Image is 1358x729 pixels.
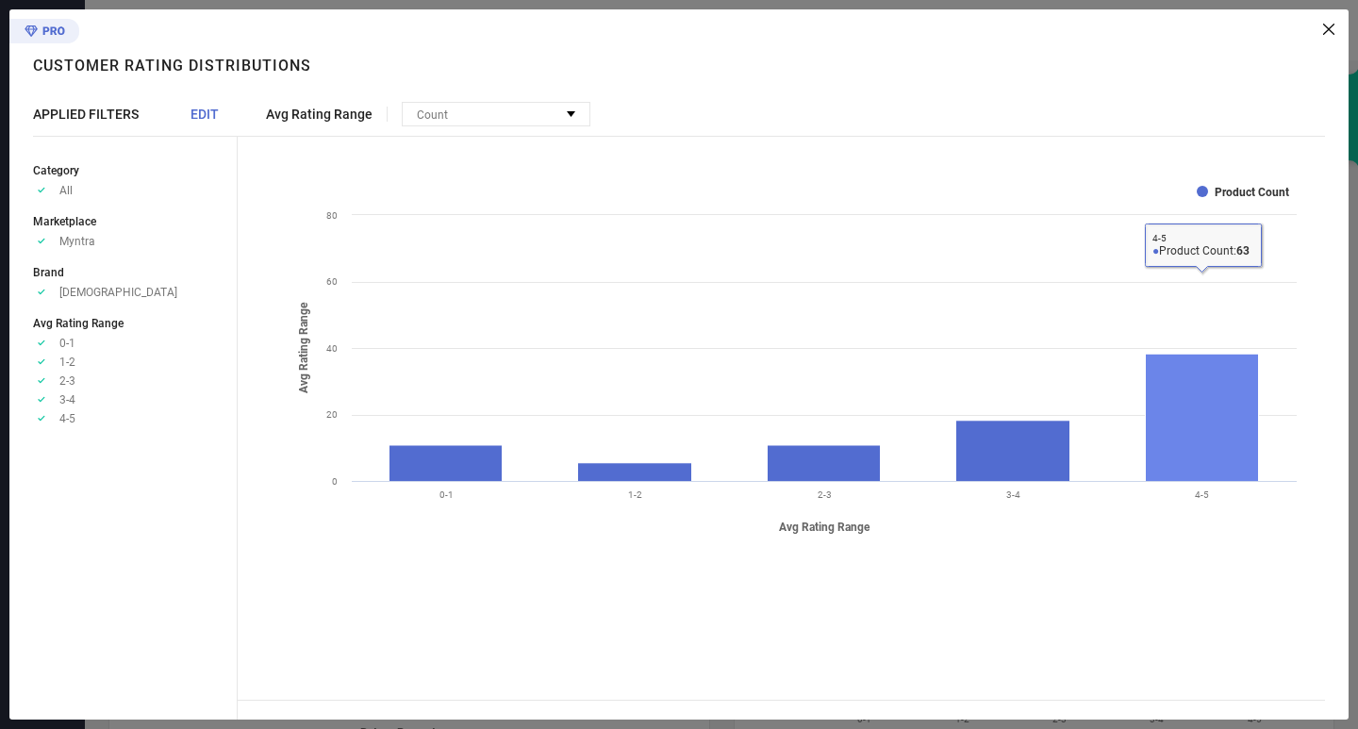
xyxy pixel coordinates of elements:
[33,107,139,122] span: APPLIED FILTERS
[9,19,79,47] div: Premium
[33,215,96,228] span: Marketplace
[33,57,311,75] h1: Customer rating distributions
[326,343,338,354] text: 40
[417,108,448,122] span: Count
[59,235,95,248] span: Myntra
[33,266,64,279] span: Brand
[59,356,75,369] span: 1-2
[59,412,75,425] span: 4-5
[59,286,177,299] span: [DEMOGRAPHIC_DATA]
[33,164,79,177] span: Category
[59,374,75,388] span: 2-3
[326,409,338,420] text: 20
[332,476,338,487] text: 0
[190,107,219,122] span: EDIT
[326,210,338,221] text: 80
[59,393,75,406] span: 3-4
[326,276,338,287] text: 60
[1215,186,1289,199] text: Product Count
[779,521,870,534] tspan: Avg Rating Range
[439,489,454,500] text: 0-1
[628,489,642,500] text: 1-2
[266,107,373,122] span: Avg Rating Range
[1006,489,1020,500] text: 3-4
[33,317,124,330] span: Avg Rating Range
[59,337,75,350] span: 0-1
[297,302,310,393] tspan: Avg Rating Range
[1195,489,1209,500] text: 4-5
[59,184,73,197] span: All
[818,489,832,500] text: 2-3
